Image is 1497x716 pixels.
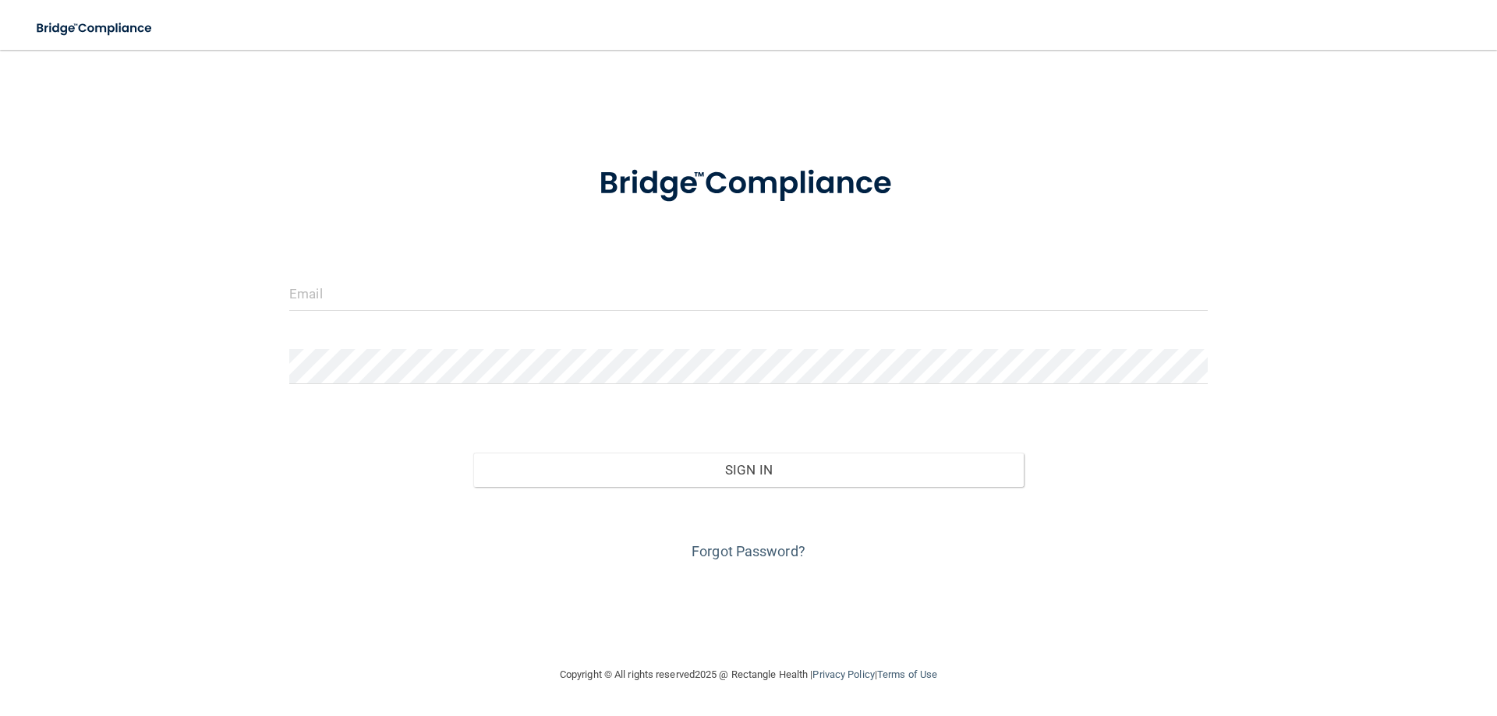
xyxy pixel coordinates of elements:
[473,453,1025,487] button: Sign In
[464,650,1033,700] div: Copyright © All rights reserved 2025 @ Rectangle Health | |
[289,276,1208,311] input: Email
[877,668,937,680] a: Terms of Use
[567,143,930,224] img: bridge_compliance_login_screen.278c3ca4.svg
[692,543,805,559] a: Forgot Password?
[23,12,167,44] img: bridge_compliance_login_screen.278c3ca4.svg
[812,668,874,680] a: Privacy Policy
